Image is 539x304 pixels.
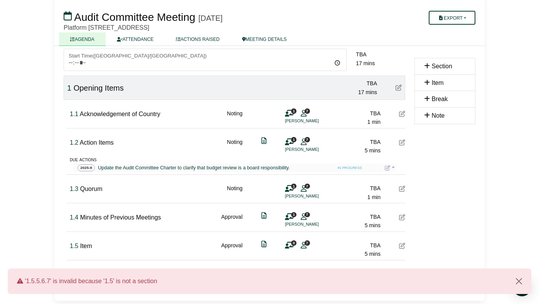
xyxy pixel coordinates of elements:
span: 17 mins [358,89,377,95]
span: Item [431,79,443,86]
span: 17 mins [356,60,375,66]
span: Action Items [80,139,114,146]
span: 5 mins [365,251,381,257]
span: Platform [STREET_ADDRESS] [64,24,149,31]
span: Note [431,112,445,119]
span: Opening Items [74,84,124,92]
div: TBA [327,184,381,193]
span: Click to fine tune number [67,84,71,92]
span: 1 [291,184,296,189]
span: Click to fine tune number [70,214,78,221]
span: Quorum [80,186,103,192]
div: TBA [323,79,377,88]
div: [DATE] [198,14,222,23]
div: Approval [221,213,243,230]
div: Noting [227,109,243,127]
li: [PERSON_NAME] [285,221,343,228]
a: AGENDA [59,32,106,46]
div: Noting [227,138,243,155]
div: due actions [70,155,405,164]
div: '1.5.5.6.7' is invalid because '1.5' is not a section [17,276,504,286]
div: TBA [327,241,381,250]
span: 1 [291,137,296,142]
span: 1 [291,108,296,113]
div: TBA [356,50,410,59]
span: Break [431,96,448,102]
span: Section [431,63,452,69]
span: 7 [305,137,310,142]
div: Noting [227,184,243,201]
span: 2025-8 [77,164,95,172]
span: 1 min [367,194,381,200]
button: Close alert [507,269,531,294]
a: ATTENDANCE [106,32,165,46]
a: ACTIONS RAISED [165,32,231,46]
div: TBA [327,109,381,118]
span: Minutes of Previous Meetings [80,214,161,221]
div: TBA [327,138,381,146]
button: Export [429,11,475,25]
span: Audit Committee Meeting [74,11,195,23]
span: Item [80,243,92,249]
div: Approval [221,241,243,258]
a: Update the Audit Committee Charter to clarify that budget review is a board responsibility. [96,164,291,172]
span: 1 min [367,119,381,125]
span: 5 mins [365,222,381,228]
span: IN PROGRESS [335,165,364,171]
span: 5 mins [365,147,381,154]
span: 7 [305,108,310,113]
span: Click to fine tune number [70,186,78,192]
span: 0 [291,240,296,245]
li: [PERSON_NAME] [285,193,343,199]
span: Click to fine tune number [70,243,78,249]
li: [PERSON_NAME] [285,118,343,124]
div: TBA [327,213,381,221]
span: 7 [305,240,310,245]
span: 1 [291,212,296,217]
span: Click to fine tune number [70,111,78,117]
a: MEETING DETAILS [231,32,298,46]
span: 7 [305,212,310,217]
span: 7 [305,184,310,189]
span: Acknowledgement of Country [80,111,160,117]
li: [PERSON_NAME] [285,146,343,153]
span: Click to fine tune number [70,139,78,146]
